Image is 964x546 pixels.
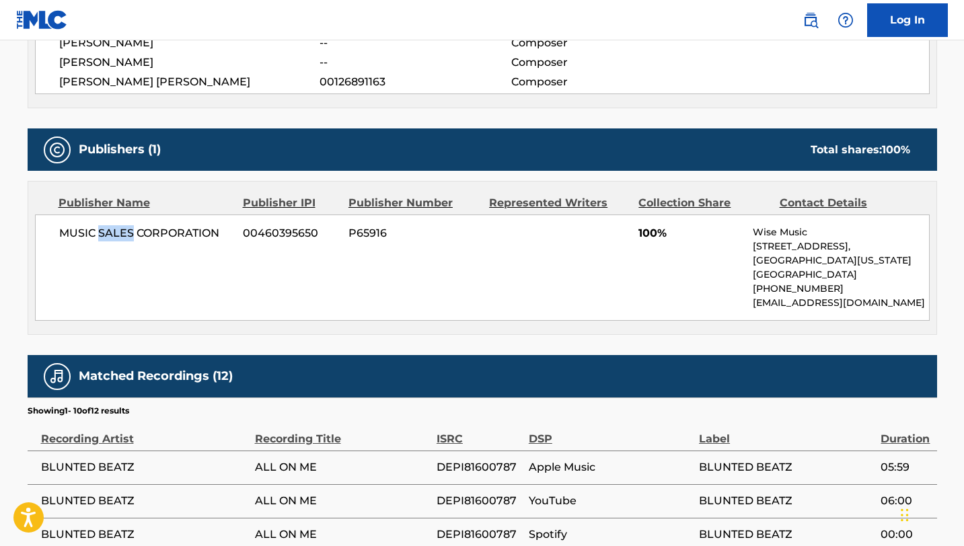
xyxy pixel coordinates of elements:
[41,493,248,509] span: BLUNTED BEATZ
[320,74,511,90] span: 00126891163
[901,495,909,535] div: Drag
[59,54,320,71] span: [PERSON_NAME]
[882,143,910,156] span: 100 %
[529,493,692,509] span: YouTube
[255,493,430,509] span: ALL ON ME
[881,417,930,447] div: Duration
[511,35,685,51] span: Composer
[511,54,685,71] span: Composer
[529,526,692,543] span: Spotify
[59,195,233,211] div: Publisher Name
[838,12,854,28] img: help
[49,142,65,158] img: Publishers
[753,239,928,253] p: [STREET_ADDRESS],
[49,368,65,385] img: Matched Recordings
[803,12,819,28] img: search
[811,142,910,158] div: Total shares:
[255,459,430,475] span: ALL ON ME
[255,526,430,543] span: ALL ON ME
[638,225,743,241] span: 100%
[797,7,824,34] a: Public Search
[79,142,161,157] h5: Publishers (1)
[437,459,522,475] span: DEPI81600787
[243,225,338,241] span: 00460395650
[881,459,930,475] span: 05:59
[753,296,928,310] p: [EMAIL_ADDRESS][DOMAIN_NAME]
[832,7,859,34] div: Help
[255,417,430,447] div: Recording Title
[437,417,522,447] div: ISRC
[489,195,628,211] div: Represented Writers
[753,268,928,282] p: [GEOGRAPHIC_DATA]
[881,526,930,543] span: 00:00
[753,253,928,268] p: [GEOGRAPHIC_DATA][US_STATE]
[59,35,320,51] span: [PERSON_NAME]
[28,405,129,417] p: Showing 1 - 10 of 12 results
[79,368,233,384] h5: Matched Recordings (12)
[638,195,769,211] div: Collection Share
[348,195,479,211] div: Publisher Number
[320,35,511,51] span: --
[41,459,248,475] span: BLUNTED BEATZ
[437,493,522,509] span: DEPI81600787
[41,526,248,543] span: BLUNTED BEATZ
[243,195,338,211] div: Publisher IPI
[511,74,685,90] span: Composer
[753,225,928,239] p: Wise Music
[437,526,522,543] span: DEPI81600787
[348,225,479,241] span: P65916
[867,3,948,37] a: Log In
[529,459,692,475] span: Apple Music
[320,54,511,71] span: --
[881,493,930,509] span: 06:00
[59,74,320,90] span: [PERSON_NAME] [PERSON_NAME]
[699,417,874,447] div: Label
[16,10,68,30] img: MLC Logo
[59,225,233,241] span: MUSIC SALES CORPORATION
[699,526,874,543] span: BLUNTED BEATZ
[41,417,248,447] div: Recording Artist
[780,195,910,211] div: Contact Details
[897,481,964,546] iframe: Chat Widget
[753,282,928,296] p: [PHONE_NUMBER]
[699,493,874,509] span: BLUNTED BEATZ
[699,459,874,475] span: BLUNTED BEATZ
[529,417,692,447] div: DSP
